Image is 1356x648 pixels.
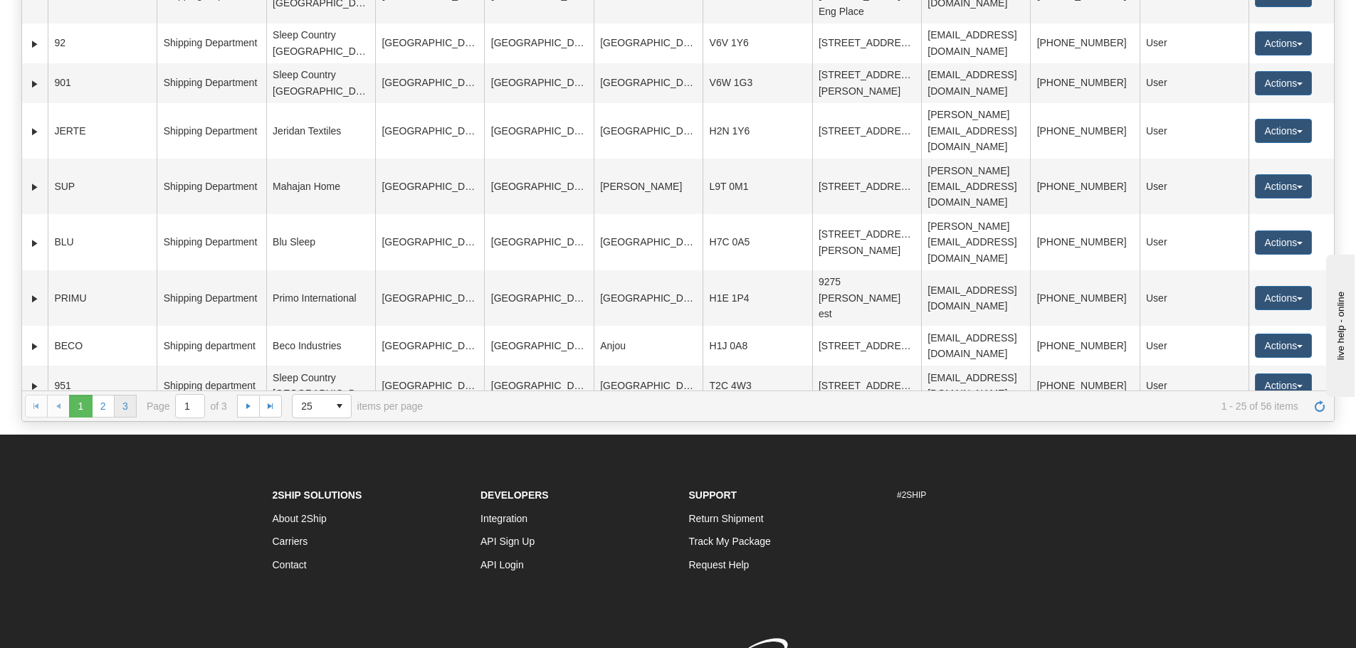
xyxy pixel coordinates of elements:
td: SUP [48,159,157,214]
td: [PERSON_NAME][EMAIL_ADDRESS][DOMAIN_NAME] [921,214,1030,270]
td: User [1140,366,1249,405]
td: Shipping department [157,366,266,405]
td: [GEOGRAPHIC_DATA] [375,214,484,270]
td: [STREET_ADDRESS] [812,23,921,63]
td: [GEOGRAPHIC_DATA] [375,366,484,405]
a: Expand [28,236,42,250]
td: [PHONE_NUMBER] [1030,214,1139,270]
td: [STREET_ADDRESS] [812,159,921,214]
td: [GEOGRAPHIC_DATA] [484,103,593,159]
td: [PHONE_NUMBER] [1030,326,1139,366]
td: User [1140,159,1249,214]
button: Actions [1255,119,1312,143]
a: Carriers [273,536,308,547]
span: select [328,395,351,418]
strong: Developers [480,489,549,501]
td: T2C 4W3 [703,366,811,405]
a: Request Help [689,559,750,570]
td: [PERSON_NAME][EMAIL_ADDRESS][DOMAIN_NAME] [921,159,1030,214]
span: items per page [292,394,423,418]
span: Page of 3 [147,394,227,418]
td: User [1140,270,1249,326]
td: JERTE [48,103,157,159]
td: [PHONE_NUMBER] [1030,366,1139,405]
td: Blu Sleep [266,214,375,270]
td: [GEOGRAPHIC_DATA] [594,23,703,63]
a: About 2Ship [273,513,327,524]
td: [EMAIL_ADDRESS][DOMAIN_NAME] [921,23,1030,63]
input: Page 1 [176,395,204,418]
td: V6V 1Y6 [703,23,811,63]
td: User [1140,63,1249,103]
td: 92 [48,23,157,63]
td: [STREET_ADDRESS] [812,326,921,366]
td: [STREET_ADDRESS][PERSON_NAME] [812,214,921,270]
td: [GEOGRAPHIC_DATA] [484,159,593,214]
td: [GEOGRAPHIC_DATA] [375,23,484,63]
td: Jeridan Textiles [266,103,375,159]
td: H2N 1Y6 [703,103,811,159]
td: Shipping department [157,326,266,366]
td: V6W 1G3 [703,63,811,103]
td: [PHONE_NUMBER] [1030,23,1139,63]
td: [PHONE_NUMBER] [1030,103,1139,159]
td: Shipping Department [157,63,266,103]
td: Shipping Department [157,159,266,214]
td: [GEOGRAPHIC_DATA] [375,270,484,326]
a: Expand [28,37,42,51]
td: [PHONE_NUMBER] [1030,159,1139,214]
td: [STREET_ADDRESS] [812,103,921,159]
a: 3 [114,395,137,418]
td: H1E 1P4 [703,270,811,326]
td: Shipping Department [157,270,266,326]
td: [STREET_ADDRESS][PERSON_NAME] [812,63,921,103]
iframe: chat widget [1323,251,1355,396]
td: Beco Industries [266,326,375,366]
td: 951 [48,366,157,405]
td: [EMAIL_ADDRESS][DOMAIN_NAME] [921,366,1030,405]
button: Actions [1255,31,1312,55]
td: [GEOGRAPHIC_DATA] [375,326,484,366]
td: BLU [48,214,157,270]
button: Actions [1255,174,1312,198]
td: [PHONE_NUMBER] [1030,270,1139,326]
td: Mahajan Home [266,159,375,214]
a: Expand [28,339,42,354]
a: Contact [273,559,307,570]
a: Expand [28,180,42,194]
td: User [1140,103,1249,159]
td: Shipping Department [157,23,266,63]
span: Page 1 [69,395,92,418]
td: [EMAIL_ADDRESS][DOMAIN_NAME] [921,326,1030,366]
td: User [1140,326,1249,366]
td: PRIMU [48,270,157,326]
td: L9T 0M1 [703,159,811,214]
td: Primo International [266,270,375,326]
td: User [1140,214,1249,270]
td: Shipping Department [157,214,266,270]
td: [GEOGRAPHIC_DATA] [375,63,484,103]
td: [PHONE_NUMBER] [1030,63,1139,103]
a: Expand [28,292,42,306]
td: [GEOGRAPHIC_DATA] [594,270,703,326]
td: [STREET_ADDRESS] [812,366,921,405]
td: [GEOGRAPHIC_DATA] [594,366,703,405]
td: [GEOGRAPHIC_DATA] [594,103,703,159]
td: Sleep Country [GEOGRAPHIC_DATA] [266,63,375,103]
h6: #2SHIP [897,491,1084,500]
td: [GEOGRAPHIC_DATA] [484,270,593,326]
td: H1J 0A8 [703,326,811,366]
span: 1 - 25 of 56 items [443,400,1298,412]
button: Actions [1255,334,1312,358]
td: Sleep Country [GEOGRAPHIC_DATA] [266,366,375,405]
a: Go to the next page [237,395,260,418]
strong: Support [689,489,737,501]
a: Go to the last page [259,395,282,418]
td: [EMAIL_ADDRESS][DOMAIN_NAME] [921,270,1030,326]
strong: 2Ship Solutions [273,489,362,501]
td: User [1140,23,1249,63]
td: [GEOGRAPHIC_DATA] [594,214,703,270]
td: [PERSON_NAME][EMAIL_ADDRESS][DOMAIN_NAME] [921,103,1030,159]
span: 25 [301,399,320,413]
a: 2 [92,395,115,418]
